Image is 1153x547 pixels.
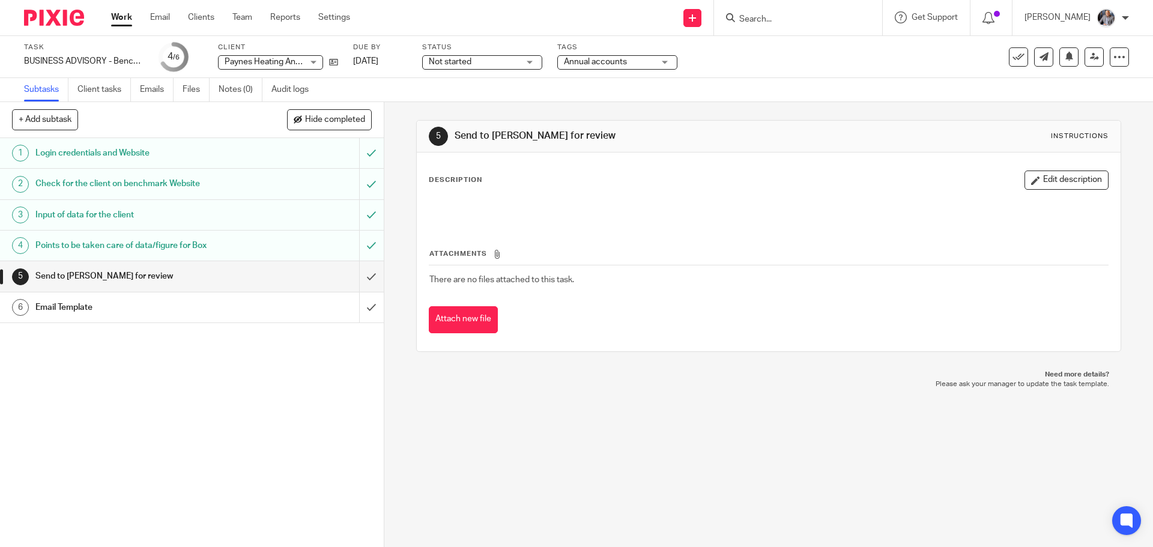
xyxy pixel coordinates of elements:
[428,379,1109,389] p: Please ask your manager to update the task template.
[232,11,252,23] a: Team
[24,78,68,101] a: Subtasks
[12,299,29,316] div: 6
[12,109,78,130] button: + Add subtask
[225,58,402,66] span: Paynes Heating And Plumbing Services Limited
[219,78,262,101] a: Notes (0)
[24,43,144,52] label: Task
[1024,11,1091,23] p: [PERSON_NAME]
[455,130,794,142] h1: Send to [PERSON_NAME] for review
[12,268,29,285] div: 5
[35,237,243,255] h1: Points to be taken care of data/figure for Box
[150,11,170,23] a: Email
[35,267,243,285] h1: Send to [PERSON_NAME] for review
[12,237,29,254] div: 4
[12,145,29,162] div: 1
[77,78,131,101] a: Client tasks
[168,50,180,64] div: 4
[564,58,627,66] span: Annual accounts
[429,175,482,185] p: Description
[12,176,29,193] div: 2
[271,78,318,101] a: Audit logs
[429,58,471,66] span: Not started
[353,43,407,52] label: Due by
[270,11,300,23] a: Reports
[429,306,498,333] button: Attach new file
[738,14,846,25] input: Search
[35,298,243,316] h1: Email Template
[353,57,378,65] span: [DATE]
[35,175,243,193] h1: Check for the client on benchmark Website
[428,370,1109,379] p: Need more details?
[12,207,29,223] div: 3
[557,43,677,52] label: Tags
[173,54,180,61] small: /6
[183,78,210,101] a: Files
[111,11,132,23] a: Work
[188,11,214,23] a: Clients
[429,127,448,146] div: 5
[1024,171,1109,190] button: Edit description
[35,144,243,162] h1: Login credentials and Website
[429,250,487,257] span: Attachments
[35,206,243,224] h1: Input of data for the client
[24,10,84,26] img: Pixie
[305,115,365,125] span: Hide completed
[912,13,958,22] span: Get Support
[24,55,144,67] div: BUSINESS ADVISORY - Benchmark reports
[422,43,542,52] label: Status
[1097,8,1116,28] img: -%20%20-%20studio@ingrained.co.uk%20for%20%20-20220223%20at%20101413%20-%201W1A2026.jpg
[318,11,350,23] a: Settings
[287,109,372,130] button: Hide completed
[429,276,574,284] span: There are no files attached to this task.
[218,43,338,52] label: Client
[140,78,174,101] a: Emails
[1051,131,1109,141] div: Instructions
